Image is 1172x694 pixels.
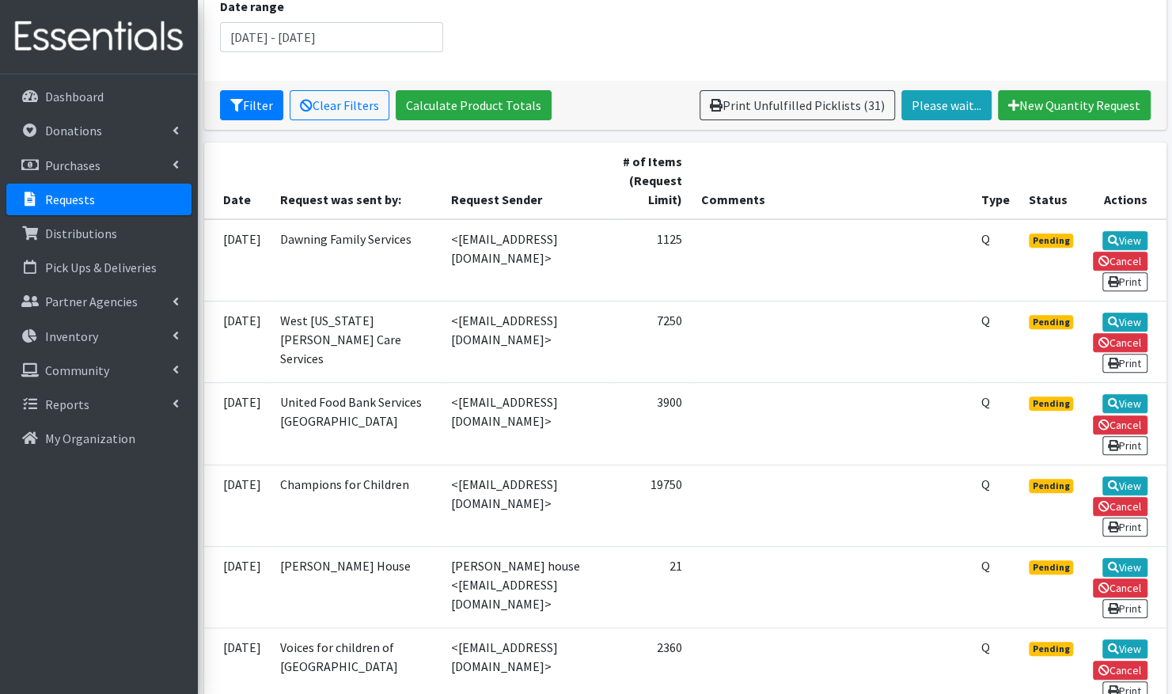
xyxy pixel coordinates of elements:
a: Print [1102,518,1147,537]
a: Print [1102,599,1147,618]
span: Pending [1029,560,1074,575]
a: Print [1102,436,1147,455]
a: Print Unfulfilled Picklists (31) [700,90,895,120]
img: HumanEssentials [6,10,192,63]
a: Please wait... [901,90,992,120]
a: View [1102,231,1147,250]
td: 21 [609,546,691,628]
span: Pending [1029,233,1074,248]
a: Cancel [1093,578,1147,597]
p: Donations [45,123,102,138]
a: View [1102,476,1147,495]
a: Inventory [6,320,192,352]
a: View [1102,558,1147,577]
a: View [1102,639,1147,658]
td: [DATE] [204,301,271,382]
td: United Food Bank Services [GEOGRAPHIC_DATA] [271,383,442,465]
td: [PERSON_NAME] house <[EMAIL_ADDRESS][DOMAIN_NAME]> [442,546,609,628]
th: # of Items (Request Limit) [609,142,691,219]
a: Pick Ups & Deliveries [6,252,192,283]
a: My Organization [6,423,192,454]
td: [DATE] [204,465,271,546]
abbr: Quantity [981,639,990,655]
a: Requests [6,184,192,215]
th: Type [972,142,1019,219]
td: [PERSON_NAME] House [271,546,442,628]
a: Calculate Product Totals [396,90,552,120]
a: Cancel [1093,415,1147,434]
a: Community [6,355,192,386]
a: View [1102,394,1147,413]
a: Cancel [1093,661,1147,680]
td: 19750 [609,465,691,546]
p: Purchases [45,157,101,173]
a: Partner Agencies [6,286,192,317]
a: Clear Filters [290,90,389,120]
p: Pick Ups & Deliveries [45,260,157,275]
abbr: Quantity [981,394,990,410]
a: Purchases [6,150,192,181]
th: Request was sent by: [271,142,442,219]
a: View [1102,313,1147,332]
td: <[EMAIL_ADDRESS][DOMAIN_NAME]> [442,219,609,301]
a: Print [1102,354,1147,373]
td: [DATE] [204,383,271,465]
p: Dashboard [45,89,104,104]
a: Cancel [1093,497,1147,516]
a: Dashboard [6,81,192,112]
span: Pending [1029,315,1074,329]
p: Requests [45,192,95,207]
p: Partner Agencies [45,294,138,309]
a: Cancel [1093,333,1147,352]
p: Distributions [45,226,117,241]
td: West [US_STATE] [PERSON_NAME] Care Services [271,301,442,382]
a: Print [1102,272,1147,291]
abbr: Quantity [981,313,990,328]
abbr: Quantity [981,231,990,247]
td: <[EMAIL_ADDRESS][DOMAIN_NAME]> [442,301,609,382]
a: Reports [6,389,192,420]
th: Status [1019,142,1083,219]
td: [DATE] [204,219,271,301]
th: Date [204,142,271,219]
p: Reports [45,396,89,412]
abbr: Quantity [981,476,990,492]
span: Pending [1029,479,1074,493]
th: Actions [1083,142,1166,219]
abbr: Quantity [981,558,990,574]
span: Pending [1029,396,1074,411]
td: <[EMAIL_ADDRESS][DOMAIN_NAME]> [442,383,609,465]
td: 3900 [609,383,691,465]
td: Dawning Family Services [271,219,442,301]
td: [DATE] [204,546,271,628]
p: Inventory [45,328,98,344]
a: Distributions [6,218,192,249]
button: Filter [220,90,283,120]
p: Community [45,362,109,378]
p: My Organization [45,430,135,446]
td: Champions for Children [271,465,442,546]
td: 1125 [609,219,691,301]
th: Comments [692,142,972,219]
td: 7250 [609,301,691,382]
input: January 1, 2011 - December 31, 2011 [220,22,444,52]
span: Pending [1029,642,1074,656]
a: Donations [6,115,192,146]
th: Request Sender [442,142,609,219]
a: New Quantity Request [998,90,1151,120]
td: <[EMAIL_ADDRESS][DOMAIN_NAME]> [442,465,609,546]
a: Cancel [1093,252,1147,271]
